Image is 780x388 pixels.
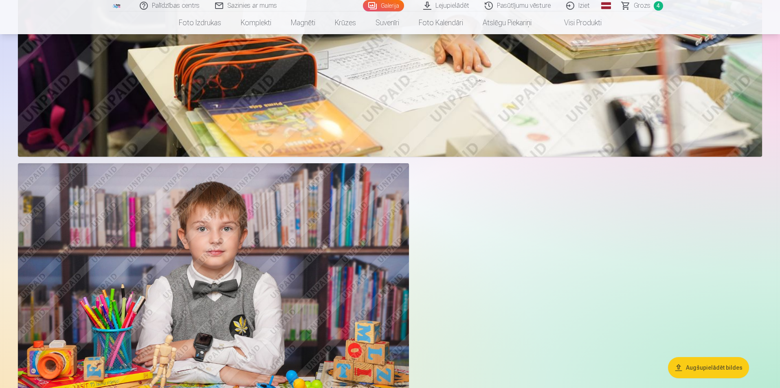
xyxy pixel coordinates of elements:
[634,1,650,11] span: Grozs
[541,11,611,34] a: Visi produkti
[366,11,409,34] a: Suvenīri
[325,11,366,34] a: Krūzes
[112,3,121,8] img: /fa1
[169,11,231,34] a: Foto izdrukas
[473,11,541,34] a: Atslēgu piekariņi
[231,11,281,34] a: Komplekti
[654,1,663,11] span: 4
[281,11,325,34] a: Magnēti
[668,357,749,378] button: Augšupielādēt bildes
[409,11,473,34] a: Foto kalendāri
